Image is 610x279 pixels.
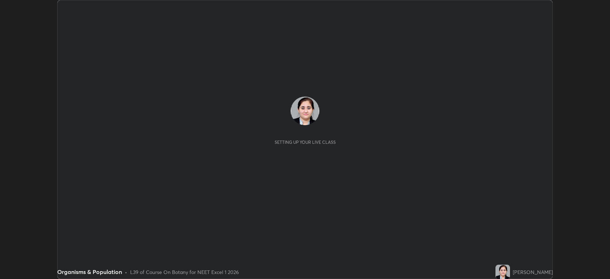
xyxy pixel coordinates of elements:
[513,268,553,276] div: [PERSON_NAME]
[496,265,510,279] img: b22a7a3a0eec4d5ca54ced57e8c01dd8.jpg
[291,97,319,125] img: b22a7a3a0eec4d5ca54ced57e8c01dd8.jpg
[125,268,127,276] div: •
[275,139,336,145] div: Setting up your live class
[130,268,239,276] div: L39 of Course On Botany for NEET Excel 1 2026
[57,268,122,276] div: Organisms & Population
